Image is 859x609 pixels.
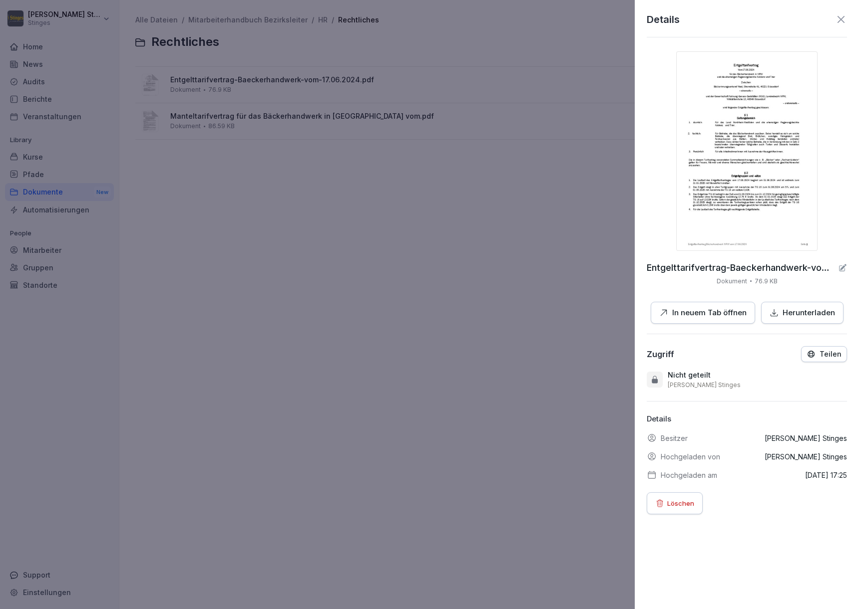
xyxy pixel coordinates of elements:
[717,277,747,286] p: Dokument
[676,51,818,251] img: thumbnail
[801,346,847,362] button: Teilen
[647,349,674,359] div: Zugriff
[820,350,842,358] p: Teilen
[647,12,680,27] p: Details
[765,451,847,462] p: [PERSON_NAME] Stinges
[661,451,720,462] p: Hochgeladen von
[668,381,741,389] p: [PERSON_NAME] Stinges
[647,263,834,273] p: Entgelttarifvertrag-Baeckerhandwerk-vom-17.06.2024.pdf
[755,277,778,286] p: 76.9 KB
[647,413,847,425] p: Details
[667,498,694,509] p: Löschen
[805,470,847,480] p: [DATE] 17:25
[647,492,703,514] button: Löschen
[651,302,755,324] button: In neuem Tab öffnen
[668,370,711,380] p: Nicht geteilt
[661,470,717,480] p: Hochgeladen am
[765,433,847,443] p: [PERSON_NAME] Stinges
[783,307,835,319] p: Herunterladen
[672,307,747,319] p: In neuem Tab öffnen
[661,433,688,443] p: Besitzer
[761,302,844,324] button: Herunterladen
